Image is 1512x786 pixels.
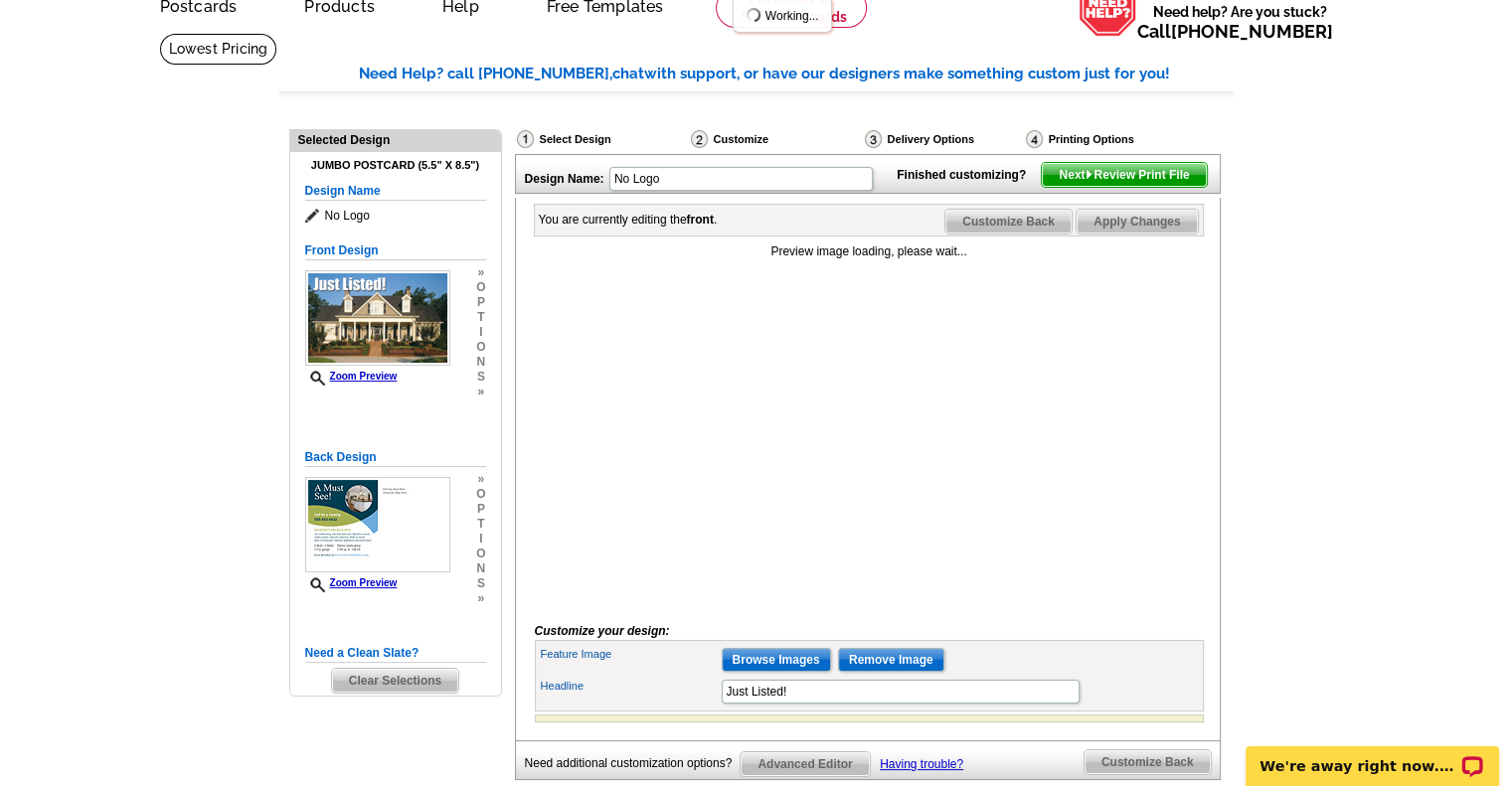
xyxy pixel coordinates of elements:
[612,65,644,82] span: chat
[838,648,944,672] input: Remove Image
[863,129,1024,149] div: Delivery Options
[305,477,450,572] img: GENPJBneighborhood.jpg
[687,213,714,227] b: front
[1077,210,1197,234] span: Apply Changes
[476,325,485,340] span: i
[691,130,708,148] img: Customize
[305,159,486,172] h4: Jumbo Postcard (5.5" x 8.5")
[525,751,741,776] div: Need additional customization options?
[476,310,485,325] span: t
[746,7,761,23] img: loading...
[515,129,689,154] div: Select Design
[476,370,485,385] span: s
[476,547,485,561] span: o
[305,371,398,382] a: Zoom Preview
[1085,750,1211,774] span: Customize Back
[359,63,1234,85] div: Need Help? call [PHONE_NUMBER], with support, or have our designers make something custom just fo...
[476,591,485,606] span: »
[1085,170,1093,179] img: button-next-arrow-white.png
[741,752,869,776] span: Advanced Editor
[476,517,485,532] span: t
[945,210,1072,234] span: Customize Back
[476,502,485,517] span: p
[722,648,831,672] input: Browse Images
[539,211,718,229] div: You are currently editing the .
[865,130,882,148] img: Delivery Options
[332,669,458,693] span: Clear Selections
[476,385,485,399] span: »
[880,757,963,771] a: Having trouble?
[1137,2,1343,42] span: Need help? Are you stuck?
[541,678,720,695] label: Headline
[897,168,1038,182] strong: Finished customizing?
[1024,129,1201,149] div: Printing Options
[740,751,870,777] a: Advanced Editor
[476,576,485,591] span: s
[689,129,863,154] div: Customize
[305,448,486,467] h5: Back Design
[476,280,485,295] span: o
[1171,21,1333,42] a: [PHONE_NUMBER]
[541,646,720,663] label: Feature Image
[476,487,485,502] span: o
[525,172,604,186] strong: Design Name:
[305,206,486,226] span: No Logo
[535,624,670,638] i: Customize your design:
[476,265,485,280] span: »
[1233,723,1512,786] iframe: LiveChat chat widget
[517,130,534,148] img: Select Design
[1042,163,1206,187] span: Next Review Print File
[476,472,485,487] span: »
[535,242,1204,260] div: Preview image loading, please wait...
[476,295,485,310] span: p
[1026,130,1043,148] img: Printing Options & Summary
[305,182,486,201] h5: Design Name
[476,532,485,547] span: i
[305,644,486,663] h5: Need a Clean Slate?
[476,561,485,576] span: n
[476,355,485,370] span: n
[305,241,486,260] h5: Front Design
[305,577,398,588] a: Zoom Preview
[1137,21,1333,42] span: Call
[305,270,450,366] img: PCRealEstate13ListJ.jpg
[290,130,501,149] div: Selected Design
[476,340,485,355] span: o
